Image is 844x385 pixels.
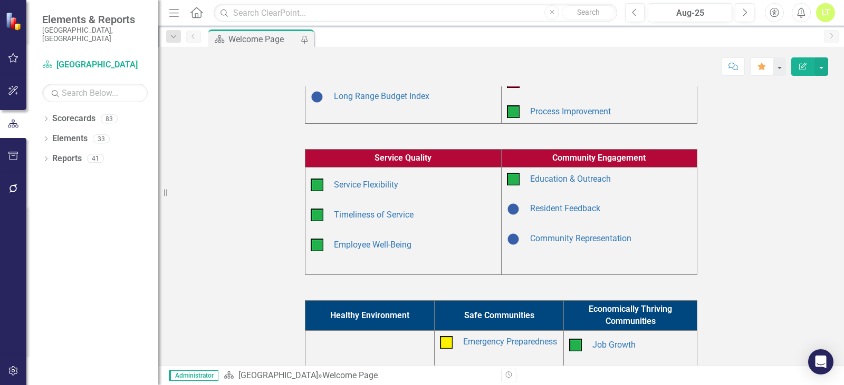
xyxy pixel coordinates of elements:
[311,209,323,221] img: On Target
[5,12,24,31] img: ClearPoint Strategy
[464,310,534,320] span: Safe Communities
[101,114,118,123] div: 83
[42,84,148,102] input: Search Below...
[224,370,493,382] div: »
[93,134,110,143] div: 33
[463,337,557,347] a: Emergency Preparedness
[507,233,520,245] img: Baselining
[42,13,148,26] span: Elements & Reports
[562,5,615,20] button: Search
[648,3,732,22] button: Aug-25
[507,173,520,185] img: On Target
[311,179,323,191] img: On Target
[214,4,617,22] input: Search ClearPoint...
[530,106,611,116] a: Process Improvement
[375,153,431,163] span: Service Quality
[507,203,520,215] img: Baselining
[42,26,148,43] small: [GEOGRAPHIC_DATA], [GEOGRAPHIC_DATA]
[552,153,646,163] span: Community Engagement
[530,174,611,184] a: Education & Outreach
[592,340,636,350] a: Job Growth
[87,154,104,163] div: 41
[322,370,378,380] div: Welcome Page
[440,336,453,349] img: Caution
[311,239,323,251] img: On Target
[651,7,728,19] div: Aug-25
[816,3,835,22] button: LT
[334,91,429,101] a: Long Range Budget Index
[238,370,318,380] a: [GEOGRAPHIC_DATA]
[530,203,600,213] a: Resident Feedback
[311,91,323,103] img: Baselining
[589,304,672,326] span: Economically Thriving Communities
[330,310,409,320] span: Healthy Environment
[334,210,414,220] a: Timeliness of Service
[42,59,148,71] a: [GEOGRAPHIC_DATA]
[52,113,95,125] a: Scorecards
[52,133,88,145] a: Elements
[577,8,600,16] span: Search
[52,153,82,165] a: Reports
[808,349,833,374] div: Open Intercom Messenger
[334,240,411,250] a: Employee Well-Being
[334,180,398,190] a: Service Flexibility
[530,233,631,243] a: Community Representation
[569,339,582,351] img: On Target
[169,370,218,381] span: Administrator
[507,105,520,118] img: On Target
[228,33,298,46] div: Welcome Page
